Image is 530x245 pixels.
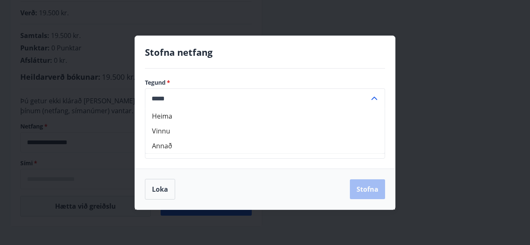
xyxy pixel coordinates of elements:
li: Heima [145,109,385,124]
li: Vinnu [145,124,385,138]
button: Loka [145,179,175,200]
h4: Stofna netfang [145,46,385,58]
label: Tegund [145,78,385,87]
li: Annað [145,138,385,153]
